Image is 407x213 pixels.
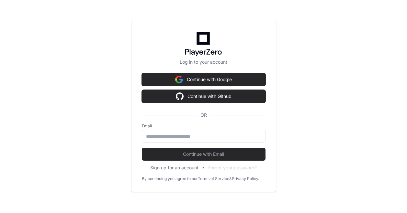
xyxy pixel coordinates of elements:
[175,73,183,86] img: Sign in with google
[142,59,266,65] p: Log in to your account
[142,90,266,103] button: Continue with Github
[198,112,209,118] span: OR
[232,176,259,181] a: Privacy Policy.
[208,165,257,171] button: Forgot your password?
[142,73,266,86] button: Continue with Google
[142,151,266,157] span: Continue with Email
[142,123,266,129] label: Email
[142,148,266,161] button: Continue with Email
[229,176,232,181] div: &
[198,176,229,181] a: Terms of Service
[150,165,198,171] button: Sign up for an account
[176,90,184,103] img: Sign in with google
[142,176,198,181] div: By continuing you agree to our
